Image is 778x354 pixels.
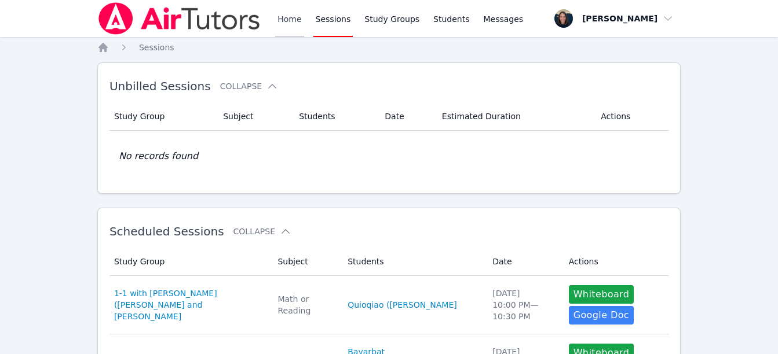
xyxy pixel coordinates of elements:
[233,226,291,237] button: Collapse
[341,248,485,276] th: Students
[109,102,216,131] th: Study Group
[139,43,174,52] span: Sessions
[569,306,634,325] a: Google Doc
[109,79,211,93] span: Unbilled Sessions
[139,42,174,53] a: Sessions
[292,102,378,131] th: Students
[562,248,669,276] th: Actions
[485,248,561,276] th: Date
[569,285,634,304] button: Whiteboard
[271,248,341,276] th: Subject
[435,102,594,131] th: Estimated Duration
[220,80,278,92] button: Collapse
[109,224,224,238] span: Scheduled Sessions
[97,2,261,35] img: Air Tutors
[492,287,554,322] div: [DATE] 10:00 PM — 10:30 PM
[109,276,669,334] tr: 1-1 with [PERSON_NAME] ([PERSON_NAME] and [PERSON_NAME]Math or ReadingQuioqiao ([PERSON_NAME][DAT...
[114,287,264,322] a: 1-1 with [PERSON_NAME] ([PERSON_NAME] and [PERSON_NAME]
[216,102,292,131] th: Subject
[484,13,524,25] span: Messages
[378,102,435,131] th: Date
[594,102,669,131] th: Actions
[109,131,669,182] td: No records found
[277,293,334,316] div: Math or Reading
[109,248,271,276] th: Study Group
[97,42,681,53] nav: Breadcrumb
[348,299,456,311] a: Quioqiao ([PERSON_NAME]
